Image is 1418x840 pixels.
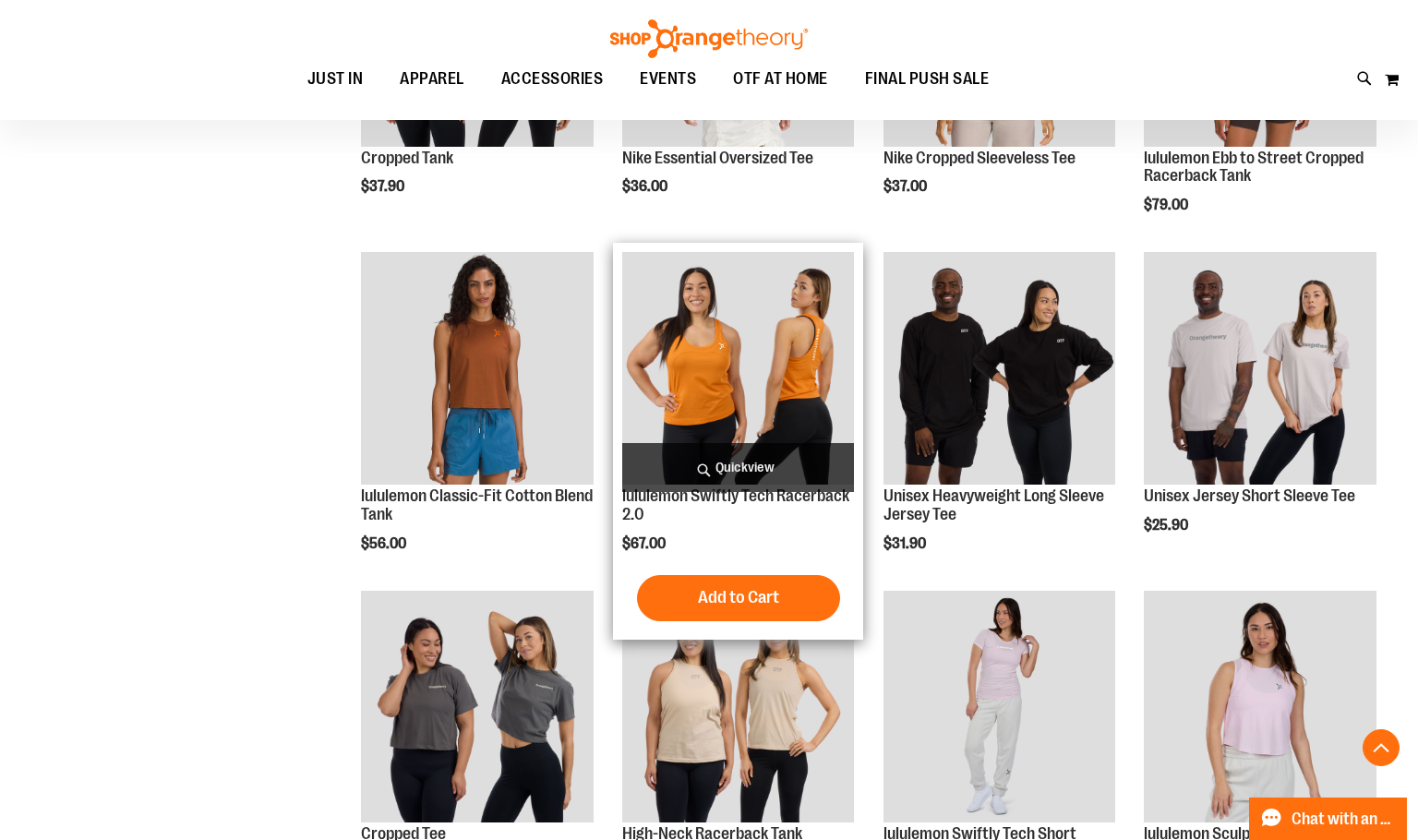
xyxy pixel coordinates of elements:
span: APPAREL [400,58,464,100]
img: lululemon Classic-Fit Cotton Blend Tank [361,252,594,485]
a: OTF Unisex Heavyweight Long Sleeve Jersey Tee Black [883,252,1116,487]
button: Back To Top [1363,729,1400,766]
img: lululemon Swiftly Tech Racerback 2.0 [622,252,855,485]
span: OTF AT HOME [733,58,828,100]
span: $36.00 [622,178,670,195]
a: Unisex Heavyweight Long Sleeve Jersey Tee [883,486,1104,523]
a: lululemon Ebb to Street Cropped Racerback Tank [1144,149,1364,186]
span: $31.90 [883,535,929,552]
a: lululemon Swiftly Tech Racerback 2.0 [622,486,849,523]
a: Quickview [622,443,855,492]
a: lululemon Swiftly Tech Short Sleeve 2.0 [883,591,1116,826]
span: ACCESSORIES [501,58,604,100]
span: $25.90 [1144,517,1191,534]
img: Shop Orangetheory [607,19,811,58]
a: OTF Womens CVC Racerback Tank Tan [622,591,855,826]
div: product [613,243,864,639]
img: lululemon Sculpt Cropped Tank [1144,591,1376,823]
a: Nike Essential Oversized Tee [622,149,813,167]
a: lululemon Classic-Fit Cotton Blend Tank [361,252,594,487]
a: lululemon Swiftly Tech Racerback 2.0 [622,252,855,487]
span: Add to Cart [698,587,779,607]
a: Cropped Tank [361,149,453,167]
button: Add to Cart [637,575,840,621]
img: OTF Womens CVC Racerback Tank Tan [622,591,855,823]
div: product [1135,243,1386,580]
span: Chat with an Expert [1292,810,1396,828]
img: OTF Womens Crop Tee Grey [361,591,594,823]
span: FINAL PUSH SALE [865,58,990,100]
a: OTF Womens Crop Tee Grey [361,591,594,826]
a: Nike Cropped Sleeveless Tee [883,149,1076,167]
img: OTF Unisex Jersey SS Tee Grey [1144,252,1376,485]
img: lululemon Swiftly Tech Short Sleeve 2.0 [883,591,1116,823]
span: $56.00 [361,535,409,552]
span: JUST IN [307,58,364,100]
a: lululemon Classic-Fit Cotton Blend Tank [361,486,593,523]
button: Chat with an Expert [1249,798,1408,840]
span: $67.00 [622,535,668,552]
div: product [352,243,603,598]
span: $79.00 [1144,197,1191,213]
a: Unisex Jersey Short Sleeve Tee [1144,486,1355,505]
img: OTF Unisex Heavyweight Long Sleeve Jersey Tee Black [883,252,1116,485]
div: product [874,243,1125,598]
a: lululemon Sculpt Cropped Tank [1144,591,1376,826]
span: $37.00 [883,178,930,195]
a: OTF Unisex Jersey SS Tee Grey [1144,252,1376,487]
span: EVENTS [640,58,696,100]
span: $37.90 [361,178,407,195]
